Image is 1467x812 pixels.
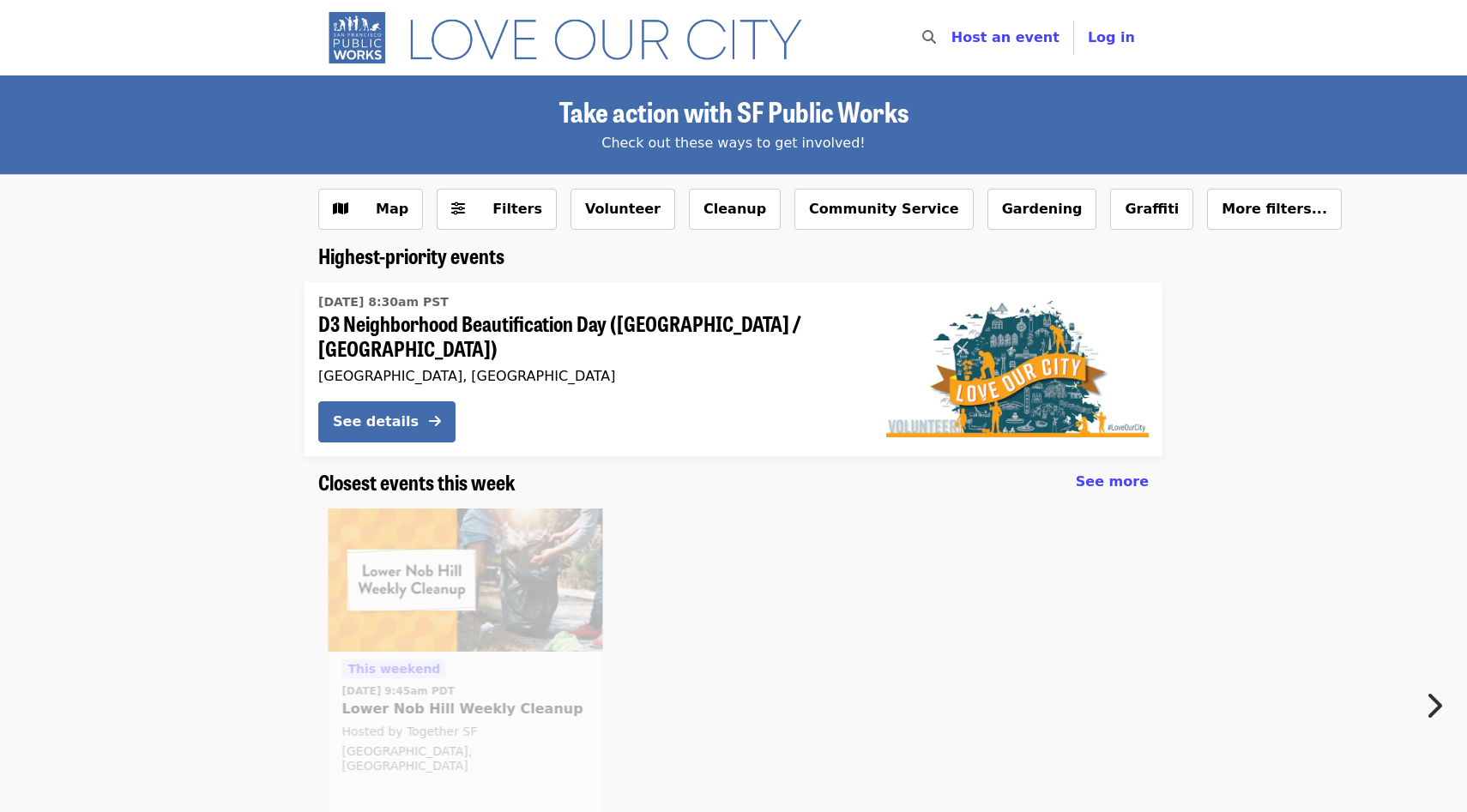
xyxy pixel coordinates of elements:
[1074,21,1149,55] button: Log in
[1076,473,1149,490] span: See more
[437,189,557,230] button: Filters (0 selected)
[318,401,456,442] button: See details
[333,201,348,217] i: map icon
[341,683,454,699] time: [DATE] 9:45am PDT
[376,201,408,217] span: Map
[341,744,589,773] div: [GEOGRAPHIC_DATA], [GEOGRAPHIC_DATA]
[341,725,477,738] span: Hosted by Together SF
[951,29,1059,45] a: Host an event
[333,412,419,432] div: See details
[492,201,542,217] span: Filters
[559,91,909,131] span: Take action with SF Public Works
[318,189,423,230] button: Show map view
[318,311,859,361] span: D3 Neighborhood Beautification Day ([GEOGRAPHIC_DATA] / [GEOGRAPHIC_DATA])
[318,240,504,270] span: Highest-priority events
[570,189,675,230] button: Volunteer
[318,470,516,495] a: Closest events this week
[429,413,441,430] i: arrow-right icon
[1425,689,1442,722] i: chevron-right icon
[689,189,781,230] button: Cleanup
[1088,29,1135,45] span: Log in
[318,368,859,384] div: [GEOGRAPHIC_DATA], [GEOGRAPHIC_DATA]
[794,189,974,230] button: Community Service
[305,282,1162,456] a: See details for "D3 Neighborhood Beautification Day (North Beach / Russian Hill)"
[1207,189,1342,230] button: More filters...
[318,466,516,496] span: Closest events this week
[1076,472,1149,492] a: See more
[328,508,602,653] img: Lower Nob Hill Weekly Cleanup organized by Together SF
[318,10,827,65] img: SF Public Works - Home
[347,662,440,676] span: This weekend
[886,300,1149,437] img: D3 Neighborhood Beautification Day (North Beach / Russian Hill) organized by SF Public Works
[318,133,1149,153] div: Check out these ways to get involved!
[1110,189,1193,230] button: Graffiti
[341,699,589,719] span: Lower Nob Hill Weekly Cleanup
[318,293,449,311] time: [DATE] 8:30am PST
[1222,201,1327,217] span: More filters...
[451,201,465,217] i: sliders-h icon
[946,17,960,58] input: Search
[305,470,1162,495] div: Closest events this week
[987,189,1097,230] button: Gardening
[1410,682,1467,730] button: Next item
[922,29,936,45] i: search icon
